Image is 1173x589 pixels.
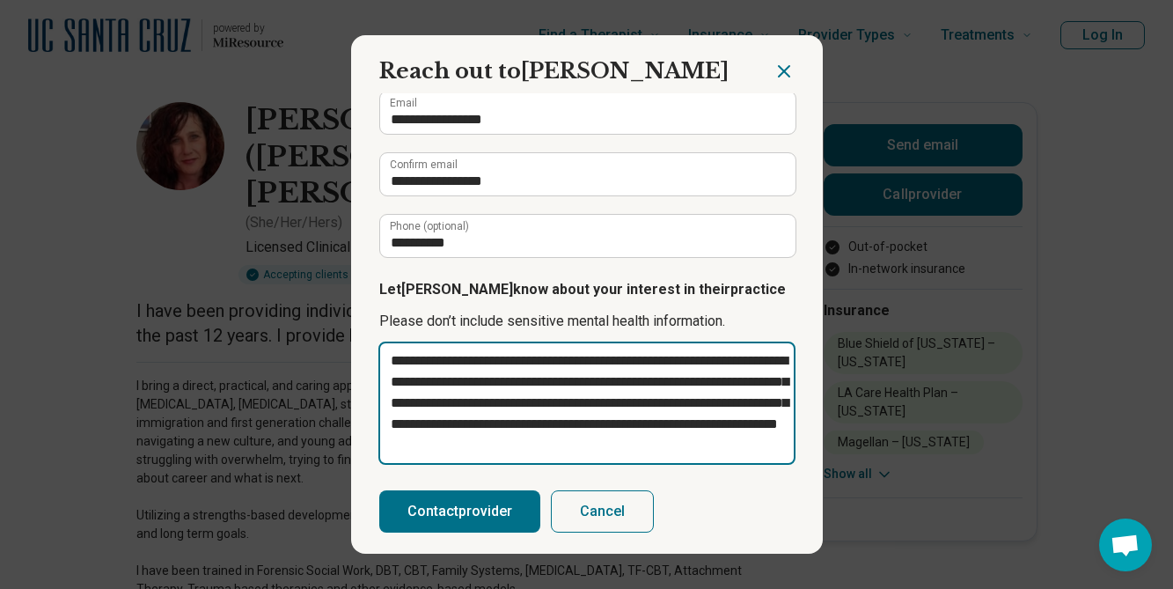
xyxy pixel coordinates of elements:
label: Email [390,98,417,108]
label: Confirm email [390,159,458,170]
label: Phone (optional) [390,221,469,232]
button: Cancel [551,490,654,533]
span: Reach out to [PERSON_NAME] [379,58,729,84]
p: Please don’t include sensitive mental health information. [379,311,795,332]
button: Contactprovider [379,490,540,533]
p: Let [PERSON_NAME] know about your interest in their practice [379,279,795,300]
button: Close dialog [773,61,795,82]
